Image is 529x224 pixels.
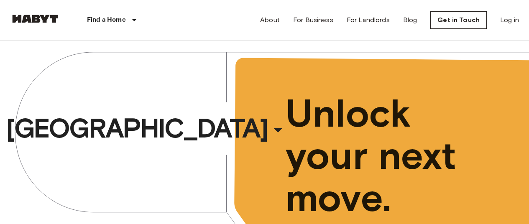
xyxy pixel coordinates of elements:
[430,11,487,29] a: Get in Touch
[260,15,280,25] a: About
[87,15,126,25] p: Find a Home
[403,15,417,25] a: Blog
[3,109,291,148] button: [GEOGRAPHIC_DATA]
[10,15,60,23] img: Habyt
[500,15,519,25] a: Log in
[293,15,333,25] a: For Business
[286,92,497,219] span: Unlock your next move.
[6,112,268,145] span: [GEOGRAPHIC_DATA]
[347,15,390,25] a: For Landlords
